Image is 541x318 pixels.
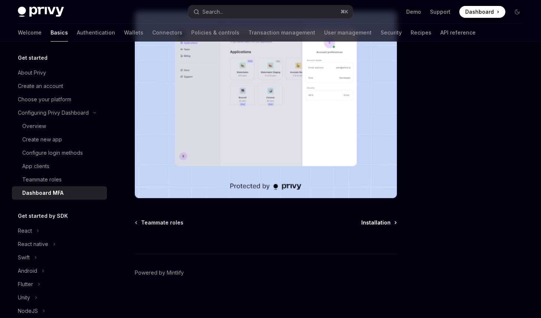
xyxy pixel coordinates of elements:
[18,266,37,275] div: Android
[361,219,391,226] span: Installation
[18,253,30,262] div: Swift
[12,186,107,200] a: Dashboard MFA
[22,148,83,157] div: Configure login methods
[12,173,107,186] a: Teammate roles
[12,146,107,160] a: Configure login methods
[381,24,402,42] a: Security
[12,79,107,93] a: Create an account
[18,108,89,117] div: Configuring Privy Dashboard
[191,24,239,42] a: Policies & controls
[77,24,115,42] a: Authentication
[12,278,107,291] button: Flutter
[188,5,353,19] button: Search...⌘K
[18,293,30,302] div: Unity
[12,237,107,251] button: React native
[18,240,48,249] div: React native
[340,9,348,15] span: ⌘ K
[18,53,48,62] h5: Get started
[18,226,32,235] div: React
[440,24,476,42] a: API reference
[18,95,71,104] div: Choose your platform
[12,106,107,119] button: Configuring Privy Dashboard
[18,24,42,42] a: Welcome
[50,24,68,42] a: Basics
[152,24,182,42] a: Connectors
[465,8,494,16] span: Dashboard
[124,24,143,42] a: Wallets
[430,8,450,16] a: Support
[12,264,107,278] button: Android
[12,66,107,79] a: About Privy
[136,219,183,226] a: Teammate roles
[18,82,63,91] div: Create an account
[135,269,184,276] a: Powered by Mintlify
[18,280,33,289] div: Flutter
[22,175,62,184] div: Teammate roles
[324,24,372,42] a: User management
[202,7,223,16] div: Search...
[12,133,107,146] a: Create new app
[22,135,62,144] div: Create new app
[248,24,315,42] a: Transaction management
[406,8,421,16] a: Demo
[12,160,107,173] a: App clients
[12,119,107,133] a: Overview
[361,219,396,226] a: Installation
[12,251,107,264] button: Swift
[12,291,107,304] button: Unity
[12,304,107,318] button: NodeJS
[12,224,107,237] button: React
[18,306,38,315] div: NodeJS
[18,68,46,77] div: About Privy
[411,24,431,42] a: Recipes
[18,212,68,220] h5: Get started by SDK
[22,122,46,131] div: Overview
[18,7,64,17] img: dark logo
[141,219,183,226] span: Teammate roles
[22,162,49,171] div: App clients
[22,188,63,197] div: Dashboard MFA
[511,6,523,18] button: Toggle dark mode
[12,93,107,106] a: Choose your platform
[459,6,505,18] a: Dashboard
[135,11,397,198] img: images/dashboard-mfa-1.png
